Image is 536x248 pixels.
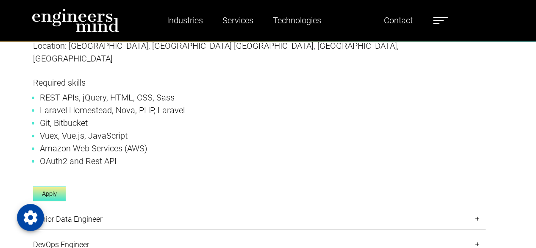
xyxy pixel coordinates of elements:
li: REST APIs, jQuery, HTML, CSS, Sass [40,91,472,104]
img: logo [32,8,119,32]
li: OAuth2 and Rest API [40,155,472,167]
li: Laravel Homestead, Nova, PHP, Laravel [40,104,472,117]
a: Industries [164,11,206,30]
li: Git, Bitbucket [40,117,472,129]
li: Amazon Web Services (AWS) [40,142,472,155]
a: Technologies [269,11,325,30]
a: Apply [33,187,66,201]
a: Senior Data Engineer [27,208,486,231]
p: Location: [GEOGRAPHIC_DATA], [GEOGRAPHIC_DATA] [GEOGRAPHIC_DATA], [GEOGRAPHIC_DATA], [GEOGRAPHIC_... [33,39,479,65]
li: Vuex, Vue.js, JavaScript [40,129,472,142]
h5: Required skills [33,78,479,88]
a: Contact [380,11,416,30]
a: Services [219,11,257,30]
